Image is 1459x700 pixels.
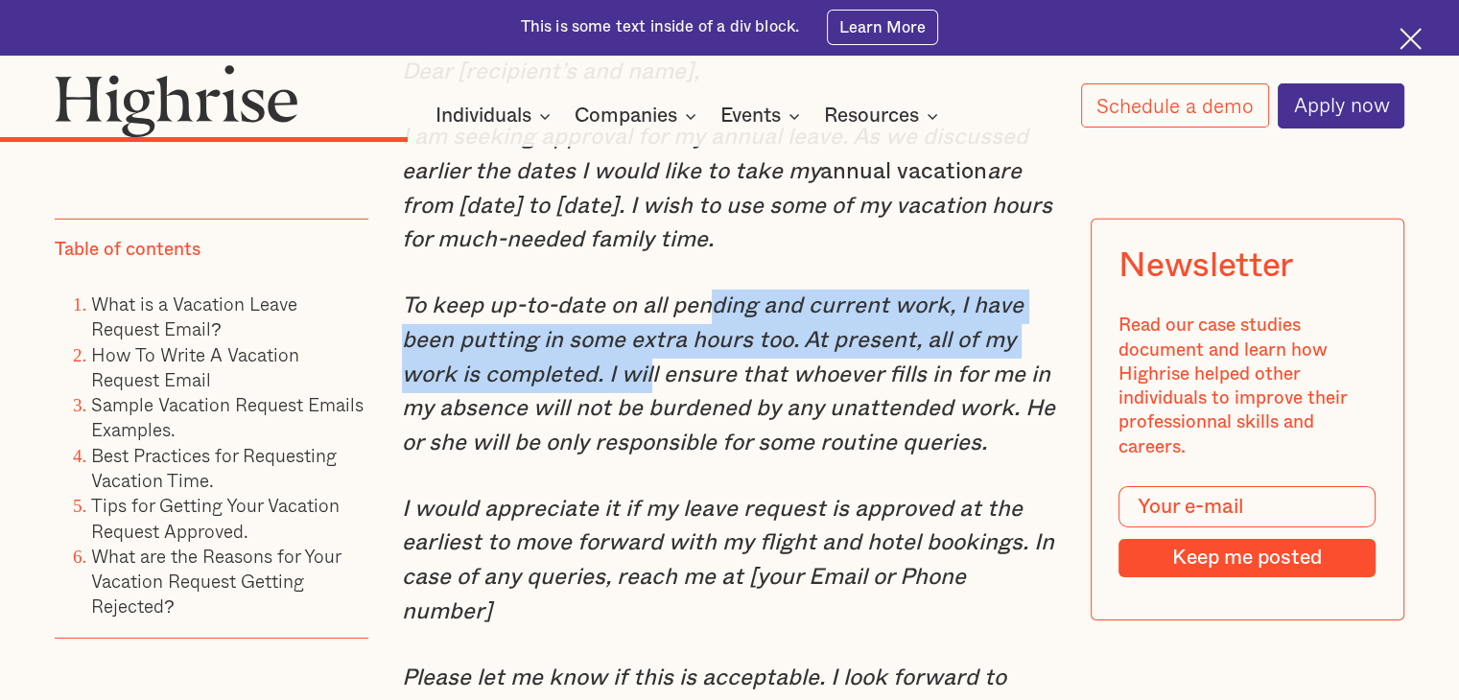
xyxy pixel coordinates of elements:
[521,16,800,38] div: This is some text inside of a div block.
[1119,487,1377,578] form: Modal Form
[824,105,944,128] div: Resources
[1400,28,1422,50] img: Cross icon
[720,105,781,128] div: Events
[1119,315,1377,460] div: Read our case studies document and learn how Highrise helped other individuals to improve their p...
[720,105,806,128] div: Events
[575,105,677,128] div: Companies
[1081,83,1269,128] a: Schedule a demo
[55,238,200,262] div: Table of contents
[435,105,531,128] div: Individuals
[91,340,299,393] a: How To Write A Vacation Request Email
[91,441,337,494] a: Best Practices for Requesting Vacation Time.
[91,492,340,545] a: Tips for Getting Your Vacation Request Approved.
[824,105,919,128] div: Resources
[55,64,298,138] img: Highrise logo
[1119,487,1377,528] input: Your e-mail
[91,390,364,443] a: Sample Vacation Request Emails Examples.
[1119,539,1377,577] input: Keep me posted
[575,105,702,128] div: Companies
[402,160,1052,251] em: are from [date] to [date]. I wish to use some of my vacation hours for much-needed family time.
[402,294,1055,455] em: To keep up-to-date on all pending and current work, I have been putting in some extra hours too. ...
[91,290,297,342] a: What is a Vacation Leave Request Email?
[402,121,1057,258] p: annual vacation
[827,10,939,44] a: Learn More
[91,542,341,620] a: What are the Reasons for Your Vacation Request Getting Rejected?
[435,105,556,128] div: Individuals
[1278,83,1404,128] a: Apply now
[1119,247,1293,287] div: Newsletter
[402,498,1054,623] em: I would appreciate it if my leave request is approved at the earliest to move forward with my fli...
